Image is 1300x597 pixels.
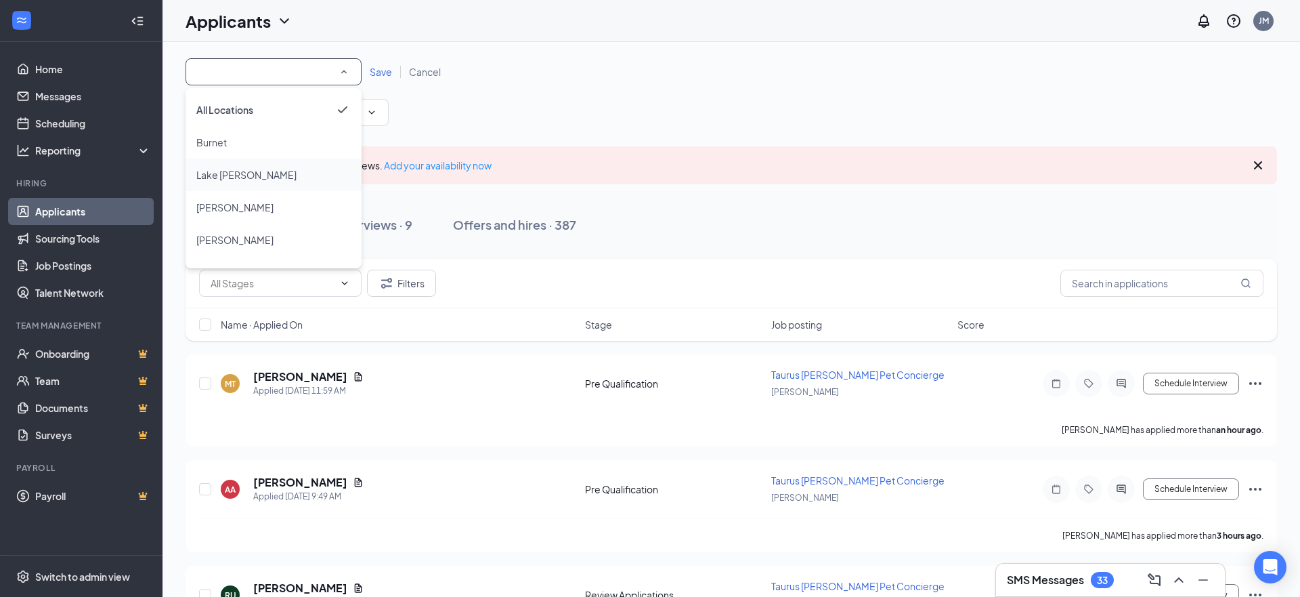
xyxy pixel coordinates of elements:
[253,581,347,596] h5: [PERSON_NAME]
[253,369,347,384] h5: [PERSON_NAME]
[16,178,148,189] div: Hiring
[1048,378,1064,389] svg: Note
[336,216,412,233] div: Interviews · 9
[16,144,30,157] svg: Analysis
[1144,569,1165,591] button: ComposeMessage
[957,318,984,331] span: Score
[1216,425,1261,435] b: an hour ago
[771,580,945,592] span: Taurus [PERSON_NAME] Pet Concierge
[35,340,151,367] a: OnboardingCrown
[186,159,362,191] li: Lake Travis
[1247,375,1263,392] svg: Ellipses
[186,256,362,289] li: Metric
[1143,478,1239,500] button: Schedule Interview
[378,275,395,291] svg: Filter
[771,493,839,503] span: [PERSON_NAME]
[1060,270,1263,297] input: Search in applications
[196,201,274,213] span: Lamar
[1081,378,1097,389] svg: Tag
[225,378,236,390] div: MT
[221,318,303,331] span: Name · Applied On
[186,224,362,256] li: McNeil
[1247,481,1263,497] svg: Ellipses
[1062,530,1263,541] p: [PERSON_NAME] has applied more than .
[409,66,441,78] span: Cancel
[1168,569,1190,591] button: ChevronUp
[1113,484,1129,495] svg: ActiveChat
[35,56,151,83] a: Home
[35,252,151,279] a: Job Postings
[211,276,334,291] input: All Stages
[353,477,364,488] svg: Document
[186,126,362,159] li: Burnet
[1146,572,1163,588] svg: ComposeMessage
[1196,13,1212,29] svg: Notifications
[131,14,144,28] svg: Collapse
[1240,278,1251,289] svg: MagnifyingGlass
[353,583,364,594] svg: Document
[585,377,763,390] div: Pre Qualification
[1250,157,1266,173] svg: Cross
[334,102,351,118] svg: Checkmark
[1217,531,1261,541] b: 3 hours ago
[1226,13,1242,29] svg: QuestionInfo
[196,136,227,148] span: Burnet
[35,225,151,252] a: Sourcing Tools
[453,216,576,233] div: Offers and hires · 387
[1171,572,1187,588] svg: ChevronUp
[16,320,148,331] div: Team Management
[186,9,271,33] h1: Applicants
[370,66,392,78] span: Save
[16,570,30,583] svg: Settings
[1062,424,1263,436] p: [PERSON_NAME] has applied more than .
[35,367,151,394] a: TeamCrown
[1097,575,1108,586] div: 33
[186,94,362,126] li: All Locations
[35,279,151,306] a: Talent Network
[1007,573,1084,588] h3: SMS Messages
[338,66,350,78] svg: SmallChevronUp
[585,482,763,496] div: Pre Qualification
[1143,373,1239,394] button: Schedule Interview
[35,144,152,157] div: Reporting
[15,14,28,27] svg: WorkstreamLogo
[16,462,148,474] div: Payroll
[35,394,151,421] a: DocumentsCrown
[1192,569,1214,591] button: Minimize
[1259,15,1269,26] div: JM
[1195,572,1211,588] svg: Minimize
[1254,551,1286,583] div: Open Intercom Messenger
[253,475,347,490] h5: [PERSON_NAME]
[35,421,151,449] a: SurveysCrown
[35,83,151,110] a: Messages
[196,104,253,116] span: All Locations
[367,270,436,297] button: Filter Filters
[196,234,274,246] span: McNeil
[771,318,822,331] span: Job posting
[771,474,945,487] span: Taurus [PERSON_NAME] Pet Concierge
[366,107,377,118] svg: ChevronDown
[35,570,130,583] div: Switch to admin view
[225,484,236,495] div: AA
[771,387,839,397] span: [PERSON_NAME]
[585,318,612,331] span: Stage
[196,169,297,181] span: Lake Travis
[35,110,151,137] a: Scheduling
[1081,484,1097,495] svg: Tag
[253,384,364,398] div: Applied [DATE] 11:59 AM
[186,191,362,224] li: Lamar
[276,13,292,29] svg: ChevronDown
[339,278,350,289] svg: ChevronDown
[35,198,151,225] a: Applicants
[1048,484,1064,495] svg: Note
[353,371,364,382] svg: Document
[35,482,151,510] a: PayrollCrown
[253,490,364,503] div: Applied [DATE] 9:49 AM
[384,159,492,171] a: Add your availability now
[1113,378,1129,389] svg: ActiveChat
[771,369,945,381] span: Taurus [PERSON_NAME] Pet Concierge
